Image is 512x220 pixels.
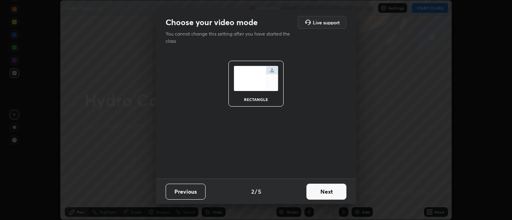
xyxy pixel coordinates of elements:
p: You cannot change this setting after you have started the class [166,30,295,45]
button: Previous [166,184,206,200]
h4: / [255,187,257,196]
div: rectangle [240,97,272,101]
h5: Live support [313,20,340,25]
h2: Choose your video mode [166,17,258,28]
h4: 2 [251,187,254,196]
h4: 5 [258,187,261,196]
button: Next [306,184,346,200]
img: normalScreenIcon.ae25ed63.svg [234,66,278,91]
